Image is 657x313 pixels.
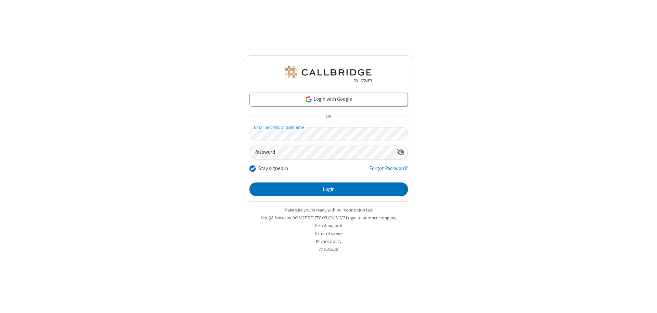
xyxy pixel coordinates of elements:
input: Password [250,146,394,159]
span: OR [323,112,334,122]
input: Email address or username [249,127,408,140]
li: v2.6.353.1b [244,246,413,253]
a: Terms of service [314,231,343,236]
a: Forgot Password? [369,165,408,178]
img: google-icon.png [305,96,312,103]
label: Stay signed in [258,165,288,173]
li: Not QA Selenium DO NOT DELETE OR CHANGE? [244,215,413,221]
a: Login with Google [249,93,408,106]
a: Help & support [315,223,343,229]
a: Privacy policy [316,239,342,244]
div: Show password [394,146,408,159]
button: Login to another company [346,215,396,221]
img: QA Selenium DO NOT DELETE OR CHANGE [284,66,373,82]
button: Login [249,182,408,196]
a: Make sure you're ready with our connection test [284,207,373,213]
